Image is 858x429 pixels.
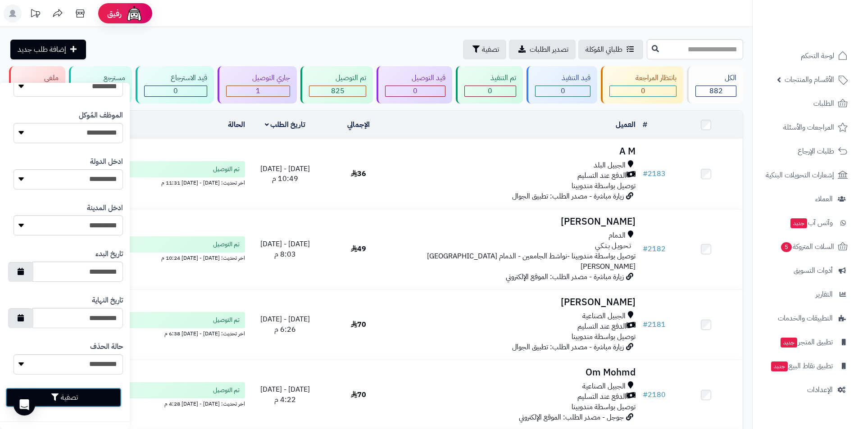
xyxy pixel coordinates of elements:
span: 70 [351,319,366,330]
span: توصيل بواسطة مندوبينا [572,402,636,412]
span: طلباتي المُوكلة [586,44,622,55]
span: 36 [351,168,366,179]
a: تطبيق المتجرجديد [758,331,853,353]
span: الدفع عند التسليم [577,321,626,332]
a: المراجعات والأسئلة [758,117,853,138]
span: أدوات التسويق [794,264,833,277]
span: الدفع عند التسليم [577,392,626,402]
span: وآتس آب [790,217,833,229]
a: قيد التوصيل 0 [375,66,454,104]
label: ادخل المدينة [87,203,123,213]
span: توصيل بواسطة مندوبينا -نواشط الجامعين - الدمام [GEOGRAPHIC_DATA][PERSON_NAME] [427,251,636,272]
span: 0 [413,86,418,96]
span: التقارير [816,288,833,301]
span: زيارة مباشرة - مصدر الطلب: الموقع الإلكتروني [506,271,624,282]
a: #2183 [643,168,666,179]
span: 0 [173,86,178,96]
span: 1 [256,86,260,96]
a: وآتس آبجديد [758,212,853,234]
span: توصيل بواسطة مندوبينا [572,331,636,342]
span: الجبيل البلد [594,160,626,171]
a: الإعدادات [758,379,853,401]
span: 0 [641,86,645,96]
a: إضافة طلب جديد [10,40,86,59]
span: الدفع عند التسليم [577,171,626,181]
a: بانتظار المراجعة 0 [599,66,685,104]
h3: Om Mohmd [399,367,636,378]
span: جديد [781,338,797,348]
div: مسترجع [77,73,126,83]
span: الجبيل الصناعية [582,311,626,321]
div: قيد التوصيل [385,73,445,83]
div: 1 [227,86,290,96]
a: تاريخ الطلب [265,119,306,130]
span: [DATE] - [DATE] 8:03 م [260,239,310,260]
span: توصيل بواسطة مندوبينا [572,181,636,191]
label: الموظف المُوكل [79,110,123,121]
a: التقارير [758,284,853,305]
span: إضافة طلب جديد [18,44,66,55]
span: العملاء [815,193,833,205]
button: تصفية [5,388,122,407]
div: 0 [386,86,445,96]
h3: A M [399,146,636,157]
a: تصدير الطلبات [509,40,576,59]
span: # [643,244,648,254]
span: تصفية [482,44,499,55]
span: تطبيق المتجر [780,336,833,348]
a: السلات المتروكة5 [758,236,853,257]
a: طلباتي المُوكلة [578,40,643,59]
span: الطلبات [813,97,834,110]
a: قيد التنفيذ 0 [525,66,599,104]
span: طلبات الإرجاع [798,145,834,158]
h3: [PERSON_NAME] [399,217,636,227]
span: # [643,168,648,179]
span: جديد [771,361,788,371]
span: زيارة مباشرة - مصدر الطلب: تطبيق الجوال [512,342,624,352]
a: إشعارات التحويلات البنكية [758,164,853,186]
a: قيد الاسترجاع 0 [134,66,216,104]
div: جاري التوصيل [226,73,291,83]
a: الإجمالي [347,119,370,130]
span: تم التوصيل [213,316,240,325]
span: رفيق [107,8,122,19]
span: 882 [709,86,723,96]
a: تطبيق نقاط البيعجديد [758,355,853,377]
a: مسترجع 0 [67,66,134,104]
a: تم التنفيذ 0 [454,66,525,104]
button: تصفية [463,40,506,59]
span: 0 [561,86,565,96]
div: 0 [145,86,207,96]
span: [DATE] - [DATE] 6:26 م [260,314,310,335]
div: قيد التنفيذ [535,73,590,83]
a: الكل882 [685,66,745,104]
span: 70 [351,389,366,400]
div: بانتظار المراجعة [609,73,677,83]
span: جوجل - مصدر الطلب: الموقع الإلكتروني [519,412,624,423]
a: لوحة التحكم [758,45,853,67]
a: #2181 [643,319,666,330]
div: تم التوصيل [309,73,366,83]
h3: [PERSON_NAME] [399,297,636,307]
span: # [643,389,648,400]
a: التطبيقات والخدمات [758,307,853,329]
a: العميل [616,119,636,130]
div: 0 [536,86,590,96]
span: زيارة مباشرة - مصدر الطلب: تطبيق الجوال [512,191,624,202]
span: 825 [331,86,345,96]
div: قيد الاسترجاع [144,73,207,83]
span: 49 [351,244,366,254]
span: تـحـويـل بـنـكـي [595,241,631,251]
label: ادخل الدولة [90,157,123,167]
span: [DATE] - [DATE] 4:22 م [260,384,310,405]
span: تصدير الطلبات [530,44,568,55]
span: تم التوصيل [213,165,240,174]
span: # [643,319,648,330]
div: Open Intercom Messenger [14,394,35,415]
span: المراجعات والأسئلة [783,121,834,134]
span: [DATE] - [DATE] 10:49 م [260,163,310,185]
span: الأقسام والمنتجات [785,73,834,86]
a: # [643,119,647,130]
span: تم التوصيل [213,386,240,395]
label: حالة الحذف [90,342,123,352]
